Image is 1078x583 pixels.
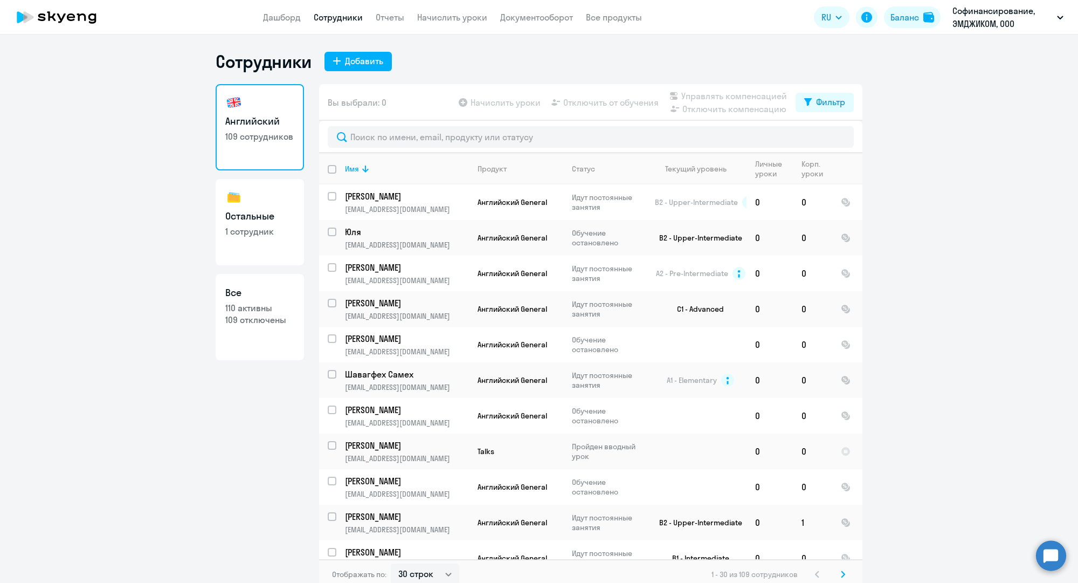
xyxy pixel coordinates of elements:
p: [PERSON_NAME] [345,190,467,202]
a: [PERSON_NAME] [345,190,468,202]
p: [EMAIL_ADDRESS][DOMAIN_NAME] [345,204,468,214]
span: Английский General [478,553,547,563]
div: Добавить [345,54,383,67]
span: Английский General [478,197,547,207]
a: [PERSON_NAME] [345,333,468,345]
p: [EMAIL_ADDRESS][DOMAIN_NAME] [345,454,468,463]
h3: Английский [225,114,294,128]
span: Отображать по: [332,570,386,579]
p: [EMAIL_ADDRESS][DOMAIN_NAME] [345,240,468,250]
a: Дашборд [263,12,301,23]
td: 0 [747,469,793,505]
p: [EMAIL_ADDRESS][DOMAIN_NAME] [345,418,468,428]
td: 0 [747,184,793,220]
button: RU [814,6,849,28]
div: Баланс [890,11,919,24]
a: [PERSON_NAME] [345,546,468,558]
span: Английский General [478,304,547,314]
a: Юля [345,226,468,238]
p: 109 отключены [225,314,294,326]
img: english [225,94,243,111]
td: 0 [747,327,793,362]
a: [PERSON_NAME] [345,511,468,523]
div: Личные уроки [755,159,792,179]
p: Юля [345,226,467,238]
a: Начислить уроки [417,12,487,23]
td: 0 [747,362,793,398]
td: 0 [747,291,793,327]
span: Английский General [478,518,547,527]
a: Все110 активны109 отключены [216,274,304,360]
span: B2 - Upper-Intermediate [655,197,738,207]
h3: Все [225,286,294,300]
a: [PERSON_NAME] [345,404,468,416]
span: Английский General [478,269,547,278]
div: Продукт [478,164,507,174]
button: Фильтр [796,93,854,112]
div: Статус [572,164,595,174]
div: Продукт [478,164,563,174]
span: Английский General [478,233,547,243]
p: Идут постоянные занятия [572,371,646,390]
td: 0 [747,220,793,256]
td: B1 - Intermediate [646,540,747,576]
button: Балансbalance [884,6,941,28]
p: Обучение остановлено [572,335,646,354]
div: Фильтр [816,95,845,108]
a: Отчеты [376,12,404,23]
span: Talks [478,447,494,456]
p: Софинансирование, ЭМДЖИКОМ, ООО [952,4,1053,30]
p: 110 активны [225,302,294,314]
div: Личные уроки [755,159,785,179]
td: 0 [793,398,832,434]
span: A2 - Pre-Intermediate [656,269,728,278]
td: 0 [793,540,832,576]
a: [PERSON_NAME] [345,297,468,309]
div: Имя [345,164,359,174]
p: [EMAIL_ADDRESS][DOMAIN_NAME] [345,525,468,534]
td: 0 [793,434,832,469]
p: Обучение остановлено [572,477,646,497]
span: Английский General [478,375,547,385]
a: Документооборот [500,12,573,23]
input: Поиск по имени, email, продукту или статусу [328,126,854,148]
img: others [225,189,243,206]
a: [PERSON_NAME] [345,262,468,273]
td: 1 [793,505,832,540]
div: Корп. уроки [801,159,825,179]
p: 1 сотрудник [225,225,294,237]
span: A1 - Elementary [667,375,717,385]
p: 109 сотрудников [225,131,294,142]
p: Идут постоянные занятия [572,299,646,319]
span: 1 - 30 из 109 сотрудников [711,570,798,579]
p: [PERSON_NAME] [345,546,467,558]
p: [PERSON_NAME] [345,511,467,523]
a: Все продукты [586,12,642,23]
img: balance [923,12,934,23]
span: Английский General [478,340,547,349]
div: Текущий уровень [655,164,746,174]
td: 0 [747,434,793,469]
td: B2 - Upper-Intermediate [646,220,747,256]
span: Английский General [478,411,547,421]
td: 0 [747,256,793,291]
td: 0 [793,327,832,362]
div: Имя [345,164,468,174]
td: 0 [793,362,832,398]
h1: Сотрудники [216,51,312,72]
td: C1 - Advanced [646,291,747,327]
td: 0 [747,398,793,434]
p: Обучение остановлено [572,228,646,248]
p: Пройден вводный урок [572,442,646,461]
td: 0 [793,184,832,220]
button: Софинансирование, ЭМДЖИКОМ, ООО [947,4,1069,30]
td: 0 [793,220,832,256]
td: 0 [747,540,793,576]
span: RU [821,11,831,24]
span: Английский General [478,482,547,492]
span: Вы выбрали: 0 [328,96,386,109]
p: [PERSON_NAME] [345,333,467,345]
p: Обучение остановлено [572,406,646,426]
p: [EMAIL_ADDRESS][DOMAIN_NAME] [345,489,468,499]
td: 0 [793,291,832,327]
